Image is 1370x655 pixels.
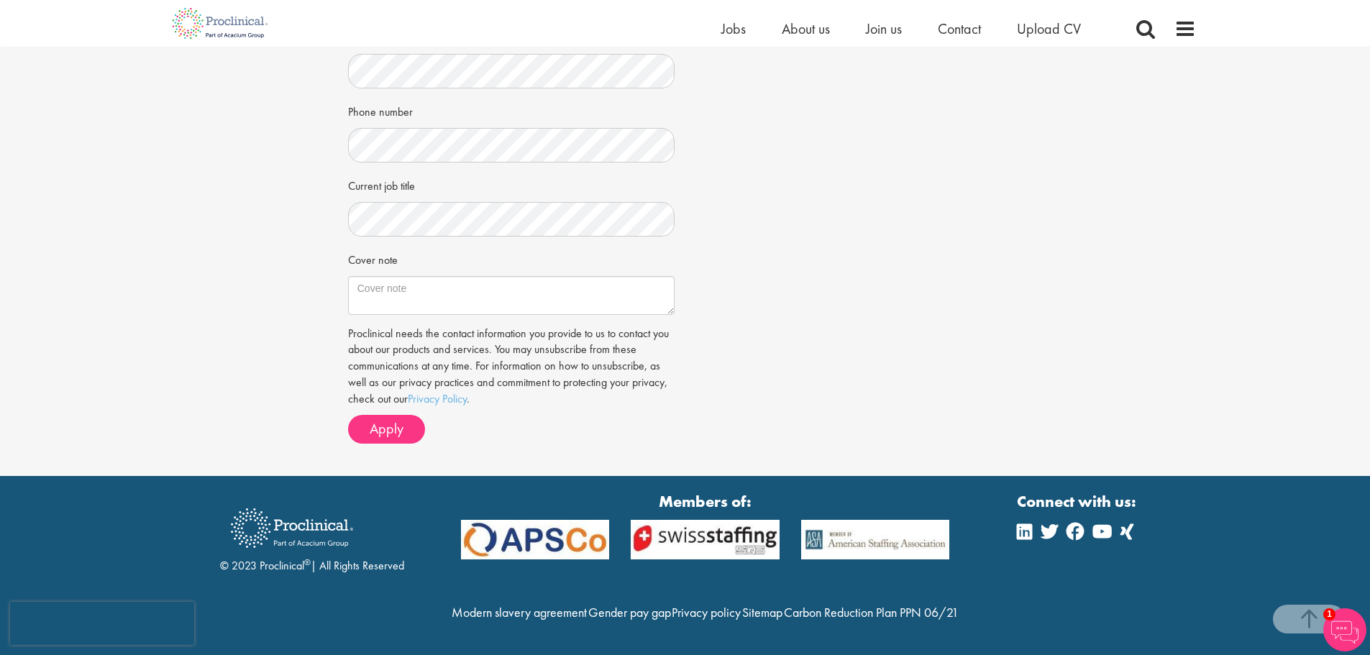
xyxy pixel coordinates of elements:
label: Current job title [348,173,415,195]
p: Proclinical needs the contact information you provide to us to contact you about our products and... [348,326,675,408]
a: Privacy policy [672,604,741,620]
a: About us [782,19,830,38]
a: Carbon Reduction Plan PPN 06/21 [784,604,959,620]
img: APSCo [450,520,621,559]
span: 1 [1323,608,1335,620]
label: Phone number [348,99,413,121]
strong: Connect with us: [1017,490,1139,513]
iframe: reCAPTCHA [10,602,194,645]
a: Upload CV [1017,19,1081,38]
img: Proclinical Recruitment [220,498,364,558]
a: Sitemap [742,604,782,620]
img: APSCo [790,520,961,559]
a: Contact [938,19,981,38]
a: Jobs [721,19,746,38]
strong: Members of: [461,490,950,513]
img: APSCo [620,520,790,559]
span: Apply [370,419,403,438]
sup: ® [304,556,311,568]
button: Apply [348,415,425,444]
a: Modern slavery agreement [452,604,587,620]
a: Privacy Policy [408,391,467,406]
label: Cover note [348,247,398,269]
a: Gender pay gap [588,604,671,620]
a: Join us [866,19,902,38]
img: Chatbot [1323,608,1366,651]
div: © 2023 Proclinical | All Rights Reserved [220,498,404,574]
